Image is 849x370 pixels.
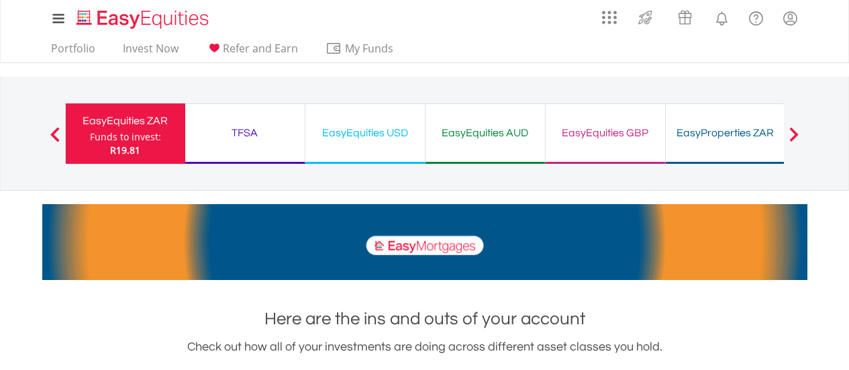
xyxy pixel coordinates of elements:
a: My Profile [773,3,807,33]
div: EasyProperties ZAR [674,124,777,142]
span: Refer and Earn [223,41,298,56]
a: Notifications [705,3,739,30]
div: TFSA [193,124,297,142]
a: Vouchers [665,3,705,28]
a: Home page [71,3,214,30]
img: thrive-v2.svg [634,7,656,28]
a: Refer and Earn [201,42,303,62]
h1: Here are the ins and outs of your account [42,307,807,331]
div: EasyEquities GBP [554,124,657,142]
img: EasyMortage Promotion Banner [42,204,807,280]
a: AppsGrid [593,3,626,25]
div: EasyEquities ZAR [74,111,177,130]
img: EasyEquities_Logo.png [74,8,214,30]
span: R19.81 [110,144,140,156]
div: EasyEquities USD [313,124,417,142]
button: Next [781,134,807,147]
button: Previous [42,134,68,147]
a: FAQ's and Support [739,3,773,30]
div: Funds to invest: [90,130,161,144]
span: My Funds [326,40,413,57]
img: vouchers-v2.svg [674,7,696,28]
a: Invest Now [117,42,184,62]
img: grid-menu-icon.svg [602,10,617,25]
a: Portfolio [46,42,101,62]
div: EasyEquities AUD [434,124,537,142]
